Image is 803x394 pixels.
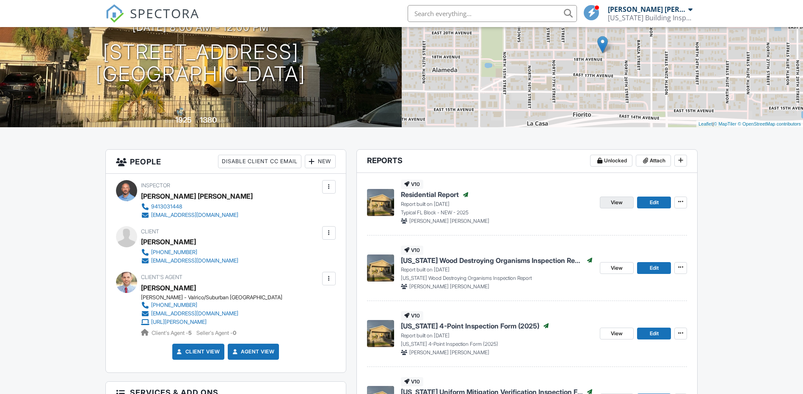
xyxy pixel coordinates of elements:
div: [PERSON_NAME] [141,235,196,248]
a: [EMAIL_ADDRESS][DOMAIN_NAME] [141,309,276,318]
div: [PERSON_NAME] [PERSON_NAME] [608,5,686,14]
div: [PERSON_NAME] [PERSON_NAME] [141,190,253,202]
a: [EMAIL_ADDRESS][DOMAIN_NAME] [141,211,246,219]
span: Client's Agent [141,274,182,280]
a: [EMAIL_ADDRESS][DOMAIN_NAME] [141,257,238,265]
div: 9413031448 [151,203,182,210]
div: Florida Building Inspection Group [608,14,693,22]
a: [PHONE_NUMBER] [141,248,238,257]
div: [EMAIL_ADDRESS][DOMAIN_NAME] [151,257,238,264]
a: © MapTiler [714,121,737,126]
strong: 5 [188,330,192,336]
div: [URL][PERSON_NAME] [151,319,207,326]
div: Disable Client CC Email [218,155,301,168]
a: © OpenStreetMap contributors [738,121,801,126]
span: Client [141,228,159,235]
strong: 0 [233,330,236,336]
span: Inspector [141,182,170,189]
span: Seller's Agent - [196,330,236,336]
div: [EMAIL_ADDRESS][DOMAIN_NAME] [151,212,238,219]
div: [PHONE_NUMBER] [151,249,197,256]
span: SPECTORA [130,4,199,22]
a: Client View [175,347,220,356]
div: [EMAIL_ADDRESS][DOMAIN_NAME] [151,310,238,317]
div: 1380 [200,115,217,124]
a: [PHONE_NUMBER] [141,301,276,309]
h3: People [106,150,346,174]
input: Search everything... [408,5,577,22]
div: [PERSON_NAME] - Valrico/Suburban [GEOGRAPHIC_DATA] [141,294,282,301]
a: 9413031448 [141,202,246,211]
span: Built [165,118,174,124]
div: New [305,155,336,168]
a: [PERSON_NAME] [141,282,196,294]
span: Client's Agent - [152,330,193,336]
div: 1925 [175,115,192,124]
div: [PHONE_NUMBER] [151,302,197,309]
h1: [STREET_ADDRESS] [GEOGRAPHIC_DATA] [96,41,306,86]
div: | [696,120,803,128]
a: Leaflet [698,121,712,126]
img: The Best Home Inspection Software - Spectora [105,4,124,23]
a: Agent View [231,347,274,356]
a: SPECTORA [105,11,199,29]
a: [URL][PERSON_NAME] [141,318,276,326]
h3: [DATE] 8:00 am - 12:00 pm [132,22,269,33]
span: sq. ft. [218,118,230,124]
